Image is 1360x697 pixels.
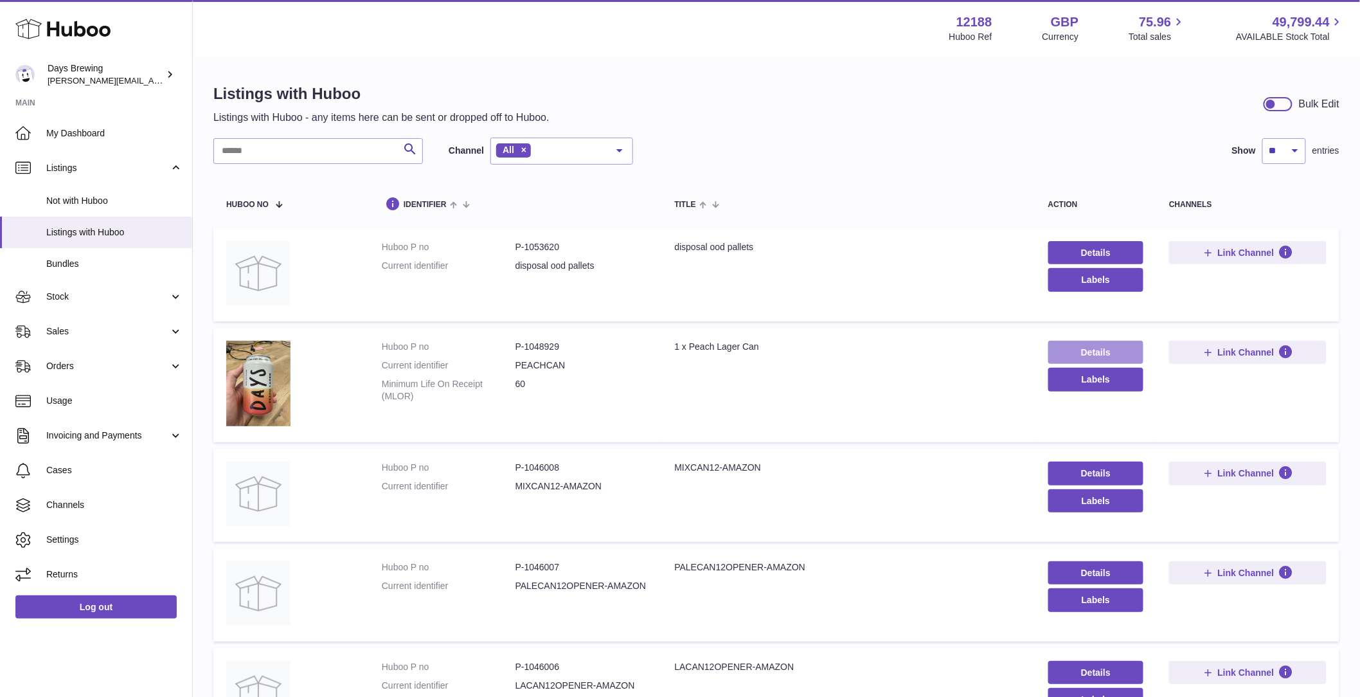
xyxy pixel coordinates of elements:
strong: GBP [1051,14,1078,31]
span: Usage [46,395,183,407]
a: Details [1048,561,1144,584]
button: Link Channel [1169,561,1327,584]
div: channels [1169,201,1327,209]
span: Listings with Huboo [46,226,183,239]
span: Stock [46,291,169,303]
dd: P-1046006 [515,661,649,673]
span: 49,799.44 [1273,14,1330,31]
dt: Huboo P no [382,462,515,474]
dd: MIXCAN12-AMAZON [515,480,649,493]
span: Returns [46,568,183,581]
dt: Current identifier [382,480,515,493]
dd: P-1048929 [515,341,649,353]
strong: 12188 [956,14,992,31]
span: Link Channel [1218,247,1275,258]
a: Log out [15,595,177,619]
a: Details [1048,462,1144,485]
dt: Current identifier [382,359,515,372]
button: Link Channel [1169,661,1327,684]
button: Link Channel [1169,341,1327,364]
dt: Huboo P no [382,241,515,253]
dd: LACAN12OPENER-AMAZON [515,680,649,692]
span: 75.96 [1139,14,1171,31]
dd: PALECAN12OPENER-AMAZON [515,580,649,592]
span: AVAILABLE Stock Total [1236,31,1345,43]
a: 75.96 Total sales [1129,14,1186,43]
img: greg@daysbrewing.com [15,65,35,84]
img: MIXCAN12-AMAZON [226,462,291,526]
span: Settings [46,534,183,546]
div: 1 x Peach Lager Can [675,341,1023,353]
span: Channels [46,499,183,511]
span: identifier [404,201,447,209]
div: PALECAN12OPENER-AMAZON [675,561,1023,574]
dd: P-1046008 [515,462,649,474]
span: Bundles [46,258,183,270]
div: Huboo Ref [949,31,992,43]
h1: Listings with Huboo [213,84,550,104]
span: Total sales [1129,31,1186,43]
button: Link Channel [1169,462,1327,485]
div: action [1048,201,1144,209]
button: Labels [1048,489,1144,512]
span: Sales [46,325,169,338]
dt: Huboo P no [382,341,515,353]
label: Show [1232,145,1256,157]
span: Orders [46,360,169,372]
span: All [503,145,514,155]
dt: Current identifier [382,680,515,692]
span: My Dashboard [46,127,183,140]
span: Invoicing and Payments [46,430,169,442]
span: Cases [46,464,183,476]
div: LACAN12OPENER-AMAZON [675,661,1023,673]
span: Link Channel [1218,347,1275,358]
span: Huboo no [226,201,269,209]
label: Channel [449,145,484,157]
a: Details [1048,241,1144,264]
p: Listings with Huboo - any items here can be sent or dropped off to Huboo. [213,111,550,125]
span: [PERSON_NAME][EMAIL_ADDRESS][DOMAIN_NAME] [48,75,258,86]
button: Labels [1048,268,1144,291]
dt: Minimum Life On Receipt (MLOR) [382,378,515,403]
img: 1 x Peach Lager Can [226,341,291,426]
dt: Current identifier [382,580,515,592]
dd: P-1053620 [515,241,649,253]
span: Link Channel [1218,467,1275,479]
dt: Huboo P no [382,661,515,673]
dd: disposal ood pallets [515,260,649,272]
button: Labels [1048,588,1144,611]
span: Link Channel [1218,567,1275,579]
img: PALECAN12OPENER-AMAZON [226,561,291,626]
div: disposal ood pallets [675,241,1023,253]
a: Details [1048,341,1144,364]
dt: Huboo P no [382,561,515,574]
div: Days Brewing [48,62,163,87]
span: Link Channel [1218,667,1275,678]
span: Not with Huboo [46,195,183,207]
button: Link Channel [1169,241,1327,264]
dd: P-1046007 [515,561,649,574]
a: 49,799.44 AVAILABLE Stock Total [1236,14,1345,43]
img: disposal ood pallets [226,241,291,305]
button: Labels [1048,368,1144,391]
span: entries [1312,145,1339,157]
div: Bulk Edit [1299,97,1339,111]
div: Currency [1042,31,1079,43]
dd: 60 [515,378,649,403]
dt: Current identifier [382,260,515,272]
span: Listings [46,162,169,174]
div: MIXCAN12-AMAZON [675,462,1023,474]
dd: PEACHCAN [515,359,649,372]
span: title [675,201,696,209]
a: Details [1048,661,1144,684]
